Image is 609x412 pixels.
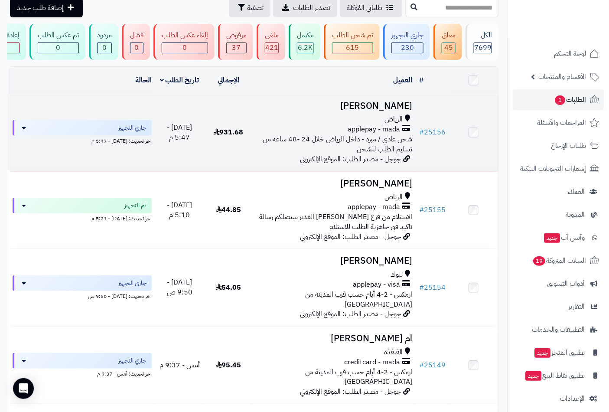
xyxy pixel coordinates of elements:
[167,277,192,298] span: [DATE] - 9:50 ص
[38,43,78,53] div: 0
[543,232,585,244] span: وآتس آب
[550,20,601,39] img: logo-2.png
[344,357,400,367] span: creditcard - mada
[162,43,208,53] div: 0
[118,279,147,288] span: جاري التجهيز
[257,334,413,343] h3: ام [PERSON_NAME]
[513,227,604,248] a: وآتس آبجديد
[384,114,403,124] span: الرياض
[538,71,586,83] span: الأقسام والمنتجات
[474,43,492,53] span: 7699
[534,347,585,359] span: تطبيق المتجر
[56,43,61,53] span: 0
[513,135,604,156] a: طلبات الإرجاع
[348,124,400,134] span: applepay - mada
[287,24,322,60] a: مكتمل 6.2K
[384,192,403,202] span: الرياض
[419,205,424,215] span: #
[259,212,412,232] span: الاستلام من فرع [PERSON_NAME] الغدير سيصلكم رسالة تاكيد فور جاهزية الطلب للاستلام
[442,43,455,53] div: 45
[525,371,541,381] span: جديد
[17,3,64,13] span: إضافة طلب جديد
[232,43,241,53] span: 37
[293,3,330,13] span: تصدير الطلبات
[566,209,585,221] span: المدونة
[513,158,604,179] a: إشعارات التحويلات البنكية
[98,43,111,53] div: 0
[216,360,241,370] span: 95.45
[152,24,216,60] a: إلغاء عكس الطلب 0
[38,30,79,40] div: تم عكس الطلب
[255,24,287,60] a: ملغي 421
[346,43,359,53] span: 615
[513,181,604,202] a: العملاء
[555,95,565,105] span: 1
[227,43,246,53] div: 37
[401,43,414,53] span: 230
[513,388,604,409] a: الإعدادات
[432,24,464,60] a: معلق 45
[183,43,187,53] span: 0
[419,360,446,370] a: #25149
[392,43,423,53] div: 230
[554,94,586,106] span: الطلبات
[214,127,244,137] span: 931.68
[532,324,585,336] span: التطبيقات والخدمات
[554,48,586,60] span: لوحة التحكم
[265,30,279,40] div: ملغي
[305,289,412,310] span: ارمكس - 2-4 أيام حسب قرب المدينة من [GEOGRAPHIC_DATA]
[263,134,412,154] span: شحن عادي / مبرد - داخل الرياض خلال 24 -48 ساعه من تسليم الطلب للشحن
[384,347,403,357] span: القنفذة
[97,30,112,40] div: مردود
[13,213,152,222] div: اخر تحديث: [DATE] - 5:21 م
[419,205,446,215] a: #25155
[118,356,147,365] span: جاري التجهيز
[520,163,586,175] span: إشعارات التحويلات البنكية
[216,205,241,215] span: 44.85
[297,30,314,40] div: مكتمل
[532,255,586,267] span: السلات المتروكة
[533,256,546,266] span: 19
[419,360,424,370] span: #
[298,43,313,53] span: 6.2K
[419,127,446,137] a: #25156
[391,30,423,40] div: جاري التجهيز
[216,282,241,293] span: 54.05
[135,43,139,53] span: 0
[547,278,585,290] span: أدوات التسويق
[464,24,500,60] a: الكل7699
[513,89,604,110] a: الطلبات1
[297,43,313,53] div: 6178
[534,348,550,358] span: جديد
[13,378,34,399] div: Open Intercom Messenger
[347,3,382,13] span: طلباتي المُوكلة
[257,256,413,266] h3: [PERSON_NAME]
[124,201,147,210] span: تم التجهيز
[257,179,413,189] h3: [PERSON_NAME]
[13,136,152,145] div: اخر تحديث: [DATE] - 5:47 م
[419,75,423,85] a: #
[513,296,604,317] a: التقارير
[513,319,604,340] a: التطبيقات والخدمات
[513,204,604,225] a: المدونة
[322,24,381,60] a: تم شحن الطلب 615
[167,122,192,143] span: [DATE] - 5:47 م
[218,75,239,85] a: الإجمالي
[332,43,373,53] div: 615
[353,280,400,290] span: applepay - visa
[332,30,373,40] div: تم شحن الطلب
[381,24,432,60] a: جاري التجهيز 230
[513,112,604,133] a: المراجعات والأسئلة
[393,75,412,85] a: العميل
[102,43,107,53] span: 0
[28,24,87,60] a: تم عكس الطلب 0
[560,392,585,405] span: الإعدادات
[442,30,456,40] div: معلق
[135,75,152,85] a: الحالة
[265,43,278,53] span: 421
[305,367,412,387] span: ارمكس - 2-4 أيام حسب قرب المدينة من [GEOGRAPHIC_DATA]
[300,232,401,242] span: جوجل - مصدر الطلب: الموقع الإلكتروني
[118,124,147,132] span: جاري التجهيز
[391,270,403,280] span: تبوك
